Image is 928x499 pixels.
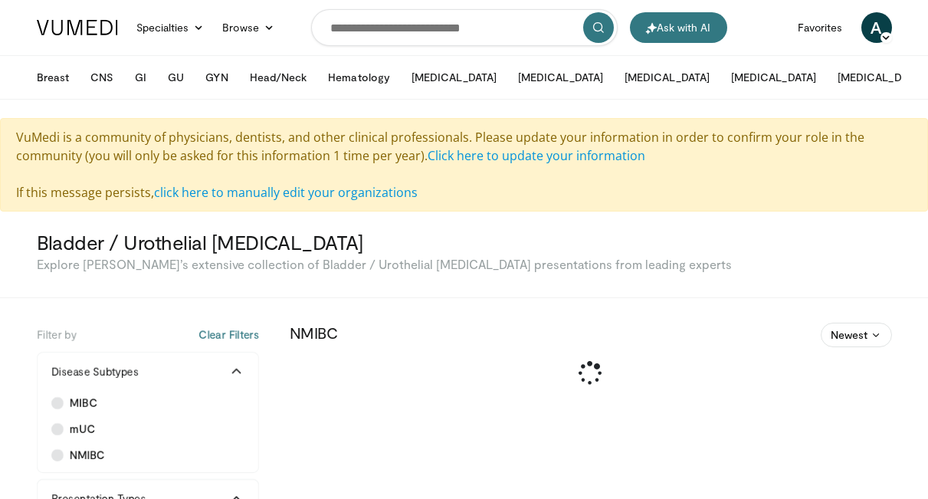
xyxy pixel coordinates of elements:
button: GU [159,62,193,93]
button: Clear Filters [198,327,259,343]
button: Disease Subtypes [38,353,258,391]
button: Head/Neck [241,62,316,93]
span: MIBC [70,396,97,411]
button: [MEDICAL_DATA] [402,62,506,93]
button: [MEDICAL_DATA] [509,62,612,93]
a: A [861,12,892,43]
input: Search topics, interventions [311,9,618,46]
a: Favorites [789,12,852,43]
a: Browse [213,12,284,43]
h5: Filter by [37,323,259,343]
button: CNS [81,62,123,93]
button: Newest [821,323,892,347]
button: Hematology [319,62,399,93]
button: GYN [196,62,237,93]
img: VuMedi Logo [37,20,118,35]
h3: NMIBC [290,323,892,343]
a: Click here to update your information [428,147,645,164]
h3: Bladder / Urothelial [MEDICAL_DATA] [37,230,892,254]
a: Specialties [127,12,214,43]
button: [MEDICAL_DATA] [615,62,719,93]
a: click here to manually edit your organizations [154,184,418,201]
span: NMIBC [70,448,105,463]
span: mUC [70,422,95,437]
button: Ask with AI [630,12,727,43]
button: [MEDICAL_DATA] [722,62,825,93]
span: Newest [831,327,867,343]
button: Breast [28,62,78,93]
p: Explore [PERSON_NAME]’s extensive collection of Bladder / Urothelial [MEDICAL_DATA] presentations... [37,256,892,273]
button: GI [126,62,156,93]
